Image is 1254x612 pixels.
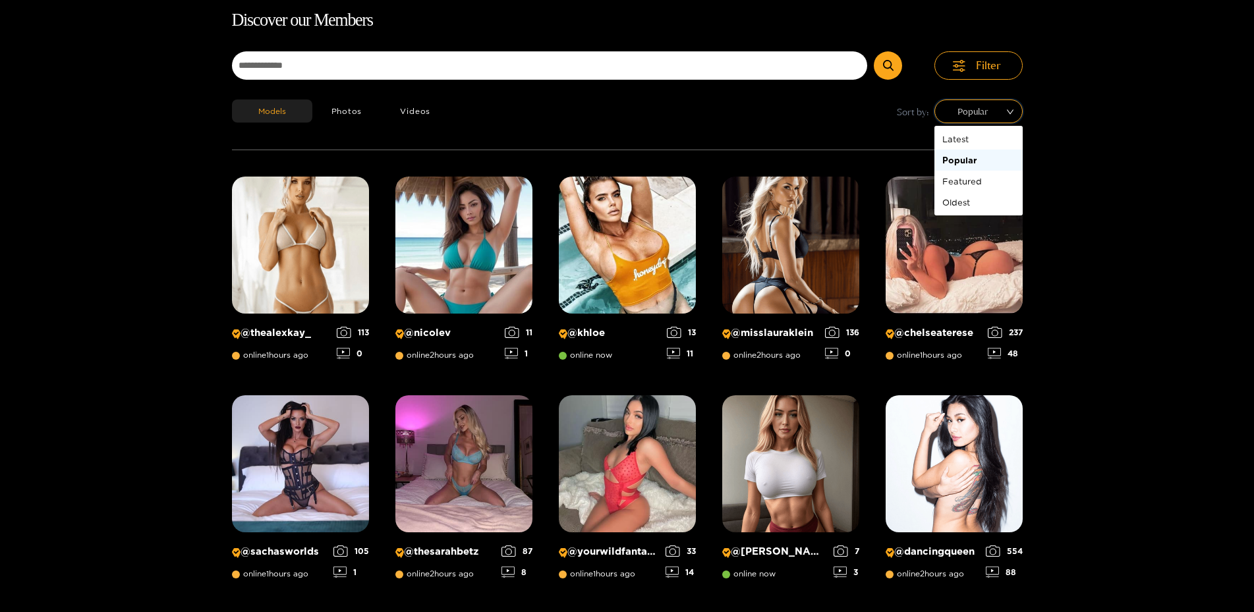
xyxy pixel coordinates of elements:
a: Creator Profile Image: khloe@khloeonline now1311 [559,177,696,369]
span: online now [559,350,612,360]
span: online 2 hours ago [722,350,801,360]
span: online 1 hours ago [232,350,308,360]
img: Creator Profile Image: yourwildfantasyy69 [559,395,696,532]
p: @ dancingqueen [886,545,979,558]
span: online 2 hours ago [395,569,474,578]
p: @ thealexkay_ [232,327,330,339]
a: Creator Profile Image: misslauraklein@misslaurakleinonline2hours ago1360 [722,177,859,369]
a: Creator Profile Image: yourwildfantasyy69@yourwildfantasyy69online1hours ago3314 [559,395,696,588]
a: Creator Profile Image: sachasworlds@sachasworldsonline1hours ago1051 [232,395,369,588]
div: 48 [988,348,1023,359]
img: Creator Profile Image: chelseaterese [886,177,1023,314]
button: Filter [934,51,1023,80]
div: 136 [825,327,859,338]
span: Sort by: [897,104,929,119]
div: 1 [505,348,532,359]
div: 88 [986,567,1023,578]
div: Oldest [942,195,1015,209]
div: 13 [667,327,696,338]
a: Creator Profile Image: nicolev@nicolevonline2hours ago111 [395,177,532,369]
a: Creator Profile Image: michelle@[PERSON_NAME]online now73 [722,395,859,588]
img: Creator Profile Image: michelle [722,395,859,532]
div: Featured [934,171,1023,192]
div: 7 [834,545,859,557]
p: @ chelseaterese [886,327,981,339]
a: Creator Profile Image: dancingqueen@dancingqueenonline2hours ago55488 [886,395,1023,588]
p: @ khloe [559,327,660,339]
button: Submit Search [874,51,902,80]
div: Latest [942,132,1015,146]
a: Creator Profile Image: chelseaterese@chelseatereseonline1hours ago23748 [886,177,1023,369]
p: @ sachasworlds [232,545,327,558]
img: Creator Profile Image: thesarahbetz [395,395,532,532]
a: Creator Profile Image: thesarahbetz@thesarahbetzonline2hours ago878 [395,395,532,588]
div: 105 [333,545,369,557]
p: @ yourwildfantasyy69 [559,545,659,558]
button: Photos [312,99,382,123]
div: Popular [942,153,1015,167]
div: 113 [337,327,369,338]
div: 11 [505,327,532,338]
h1: Discover our Members [232,7,1023,34]
span: online 1 hours ago [559,569,635,578]
a: Creator Profile Image: thealexkay_@thealexkay_online1hours ago1130 [232,177,369,369]
img: Creator Profile Image: misslauraklein [722,177,859,314]
img: Creator Profile Image: khloe [559,177,696,314]
div: 14 [666,567,696,578]
div: 33 [666,545,696,557]
div: Featured [942,174,1015,188]
span: online 2 hours ago [886,569,964,578]
span: Filter [976,58,1001,73]
img: Creator Profile Image: dancingqueen [886,395,1023,532]
div: 87 [501,545,532,557]
div: Latest [934,128,1023,150]
p: @ nicolev [395,327,498,339]
div: 0 [337,348,369,359]
p: @ [PERSON_NAME] [722,545,827,558]
span: online 1 hours ago [232,569,308,578]
p: @ misslauraklein [722,327,818,339]
span: online 1 hours ago [886,350,962,360]
div: 1 [333,567,369,578]
img: Creator Profile Image: sachasworlds [232,395,369,532]
button: Models [232,99,312,123]
button: Videos [381,99,449,123]
img: Creator Profile Image: thealexkay_ [232,177,369,314]
div: sort [934,99,1023,123]
span: Popular [944,101,1013,121]
div: 0 [825,348,859,359]
div: Popular [934,150,1023,171]
div: 554 [986,545,1023,557]
div: 8 [501,567,532,578]
div: 11 [667,348,696,359]
div: 237 [988,327,1023,338]
p: @ thesarahbetz [395,545,495,558]
div: 3 [834,567,859,578]
span: online 2 hours ago [395,350,474,360]
img: Creator Profile Image: nicolev [395,177,532,314]
div: Oldest [934,192,1023,213]
span: online now [722,569,776,578]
